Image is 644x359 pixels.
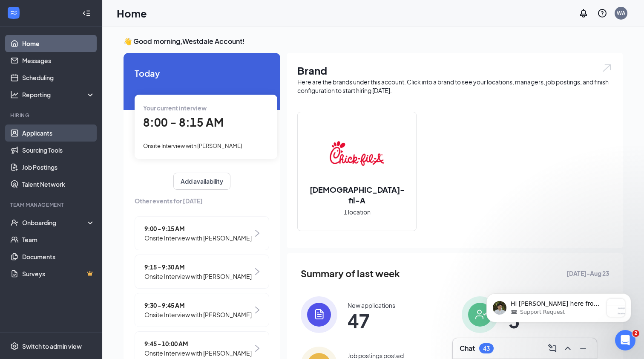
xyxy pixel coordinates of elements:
[546,342,559,355] button: ComposeMessage
[22,90,95,99] div: Reporting
[601,63,612,73] img: open.6027fd2a22e1237b5b06.svg
[348,301,395,310] div: New applications
[22,218,88,227] div: Onboarding
[22,248,95,265] a: Documents
[144,262,252,272] span: 9:15 - 9:30 AM
[144,301,252,310] span: 9:30 - 9:45 AM
[615,330,635,350] iframe: Intercom live chat
[298,184,416,206] h2: [DEMOGRAPHIC_DATA]-fil-A
[10,112,93,119] div: Hiring
[144,339,252,348] span: 9:45 - 10:00 AM
[301,296,337,333] img: icon
[483,345,490,352] div: 43
[22,342,82,350] div: Switch to admin view
[144,224,252,233] span: 9:00 - 9:15 AM
[547,343,558,353] svg: ComposeMessage
[474,276,644,336] iframe: Intercom notifications message
[460,344,475,353] h3: Chat
[9,9,18,17] svg: WorkstreamLogo
[348,313,395,328] span: 47
[82,9,91,17] svg: Collapse
[144,233,252,243] span: Onsite Interview with [PERSON_NAME]
[297,63,612,78] h1: Brand
[22,159,95,176] a: Job Postings
[462,296,498,333] img: icon
[578,343,588,353] svg: Minimize
[173,173,230,190] button: Add availability
[143,142,242,149] span: Onsite Interview with [PERSON_NAME]
[22,52,95,69] a: Messages
[297,78,612,95] div: Here are the brands under this account. Click into a brand to see your locations, managers, job p...
[10,218,19,227] svg: UserCheck
[22,142,95,159] a: Sourcing Tools
[22,35,95,52] a: Home
[10,201,93,208] div: Team Management
[561,342,575,355] button: ChevronUp
[144,272,252,281] span: Onsite Interview with [PERSON_NAME]
[135,196,269,206] span: Other events for [DATE]
[10,90,19,99] svg: Analysis
[344,207,371,217] span: 1 location
[578,8,589,18] svg: Notifications
[632,330,639,337] span: 2
[124,37,623,46] h3: 👋 Good morning, Westdale Account !
[330,126,384,181] img: Chick-fil-A
[144,310,252,319] span: Onsite Interview with [PERSON_NAME]
[135,67,269,80] span: Today
[143,115,224,129] span: 8:00 - 8:15 AM
[22,265,95,282] a: SurveysCrown
[576,342,590,355] button: Minimize
[22,69,95,86] a: Scheduling
[143,104,207,112] span: Your current interview
[566,269,609,278] span: [DATE] - Aug 23
[597,8,607,18] svg: QuestionInfo
[10,342,19,350] svg: Settings
[301,266,400,281] span: Summary of last week
[22,124,95,142] a: Applicants
[617,9,625,17] div: WA
[22,176,95,193] a: Talent Network
[22,231,95,248] a: Team
[144,348,252,358] span: Onsite Interview with [PERSON_NAME]
[117,6,147,20] h1: Home
[563,343,573,353] svg: ChevronUp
